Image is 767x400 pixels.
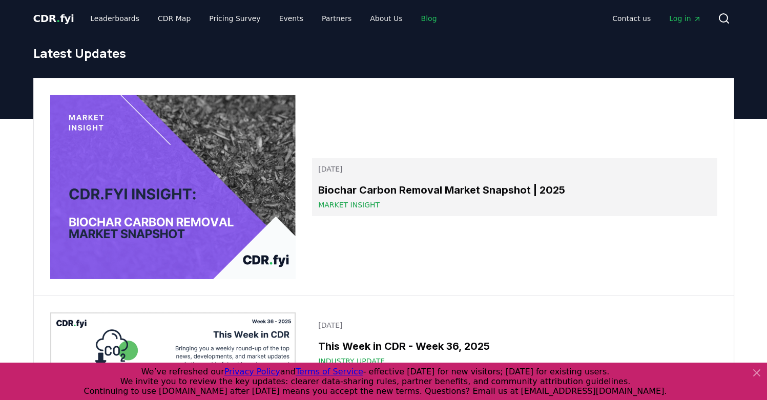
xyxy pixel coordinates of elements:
[661,9,709,28] a: Log in
[56,12,60,25] span: .
[318,356,385,366] span: Industry Update
[318,339,711,354] h3: This Week in CDR - Week 36, 2025
[413,9,445,28] a: Blog
[318,200,380,210] span: Market Insight
[50,95,296,279] img: Biochar Carbon Removal Market Snapshot | 2025 blog post image
[33,12,74,25] span: CDR fyi
[150,9,199,28] a: CDR Map
[271,9,312,28] a: Events
[318,182,711,198] h3: Biochar Carbon Removal Market Snapshot | 2025
[82,9,148,28] a: Leaderboards
[669,13,701,24] span: Log in
[33,11,74,26] a: CDR.fyi
[362,9,410,28] a: About Us
[604,9,709,28] nav: Main
[314,9,360,28] a: Partners
[318,164,711,174] p: [DATE]
[50,312,296,374] img: This Week in CDR - Week 36, 2025 blog post image
[312,314,717,372] a: [DATE]This Week in CDR - Week 36, 2025Industry Update
[312,158,717,216] a: [DATE]Biochar Carbon Removal Market Snapshot | 2025Market Insight
[33,45,734,61] h1: Latest Updates
[604,9,659,28] a: Contact us
[82,9,445,28] nav: Main
[318,320,711,330] p: [DATE]
[201,9,268,28] a: Pricing Survey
